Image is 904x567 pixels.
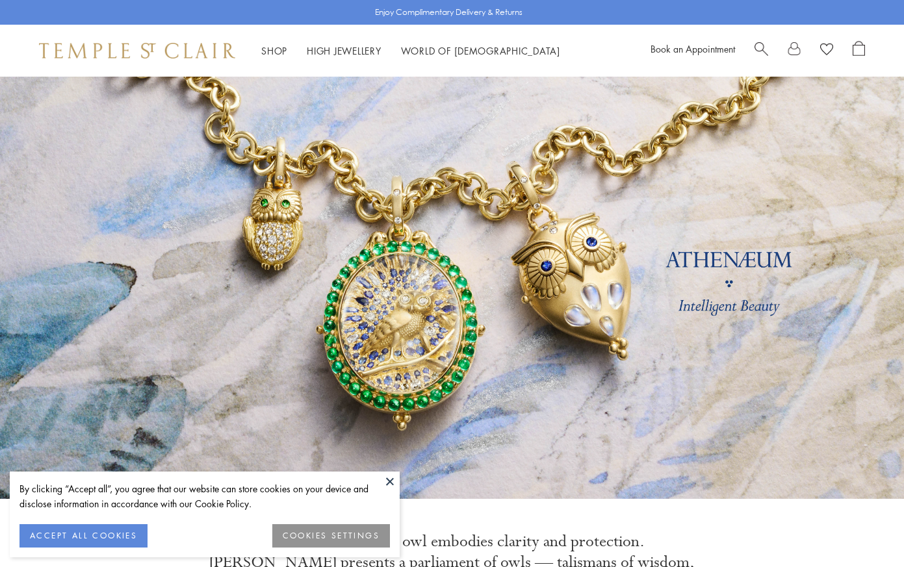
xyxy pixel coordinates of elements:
[39,43,235,58] img: Temple St. Clair
[272,524,390,548] button: COOKIES SETTINGS
[651,42,735,55] a: Book an Appointment
[261,44,287,57] a: ShopShop
[19,524,148,548] button: ACCEPT ALL COOKIES
[401,44,560,57] a: World of [DEMOGRAPHIC_DATA]World of [DEMOGRAPHIC_DATA]
[307,44,381,57] a: High JewelleryHigh Jewellery
[261,43,560,59] nav: Main navigation
[755,41,768,60] a: Search
[853,41,865,60] a: Open Shopping Bag
[820,41,833,60] a: View Wishlist
[375,6,523,19] p: Enjoy Complimentary Delivery & Returns
[19,481,390,511] div: By clicking “Accept all”, you agree that our website can store cookies on your device and disclos...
